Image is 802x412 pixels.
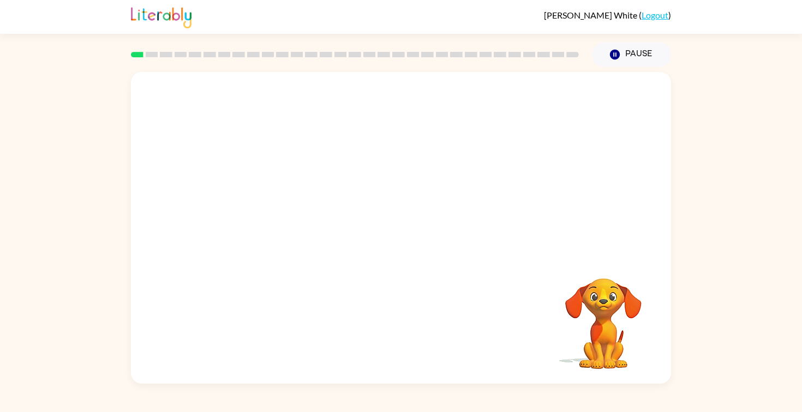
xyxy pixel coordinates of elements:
button: Pause [592,42,671,67]
video: Your browser must support playing .mp4 files to use Literably. Please try using another browser. [549,261,658,371]
a: Logout [642,10,668,20]
img: Literably [131,4,191,28]
span: [PERSON_NAME] White [544,10,639,20]
div: ( ) [544,10,671,20]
